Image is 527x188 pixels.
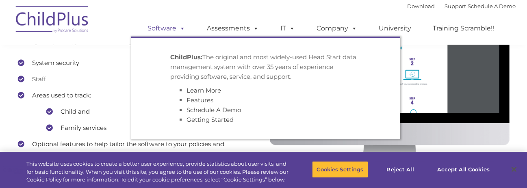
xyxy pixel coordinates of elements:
[187,86,221,94] a: Learn More
[407,3,516,9] font: |
[308,20,365,37] a: Company
[433,161,494,178] button: Accept All Cookies
[46,106,258,118] li: Child and
[187,96,213,104] a: Features
[46,122,258,134] li: Family services
[425,20,502,37] a: Training Scramble!!
[139,20,193,37] a: Software
[18,57,258,69] li: System security
[272,20,303,37] a: IT
[187,106,241,114] a: Schedule A Demo
[468,3,516,9] a: Schedule A Demo
[407,3,435,9] a: Download
[26,160,290,184] div: This website uses cookies to create a better user experience, provide statistics about user visit...
[18,73,258,85] li: Staff
[170,53,202,61] strong: ChildPlus:
[371,20,419,37] a: University
[12,0,93,41] img: ChildPlus by Procare Solutions
[375,161,426,178] button: Reject All
[170,52,361,82] p: The original and most widely-used Head Start data management system with over 35 years of experie...
[18,138,258,162] li: Optional features to help tailor the software to your policies and procedures
[445,3,466,9] a: Support
[18,89,258,134] li: Areas used to track:
[505,160,523,178] button: Close
[199,20,267,37] a: Assessments
[187,116,234,123] a: Getting Started
[312,161,368,178] button: Cookies Settings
